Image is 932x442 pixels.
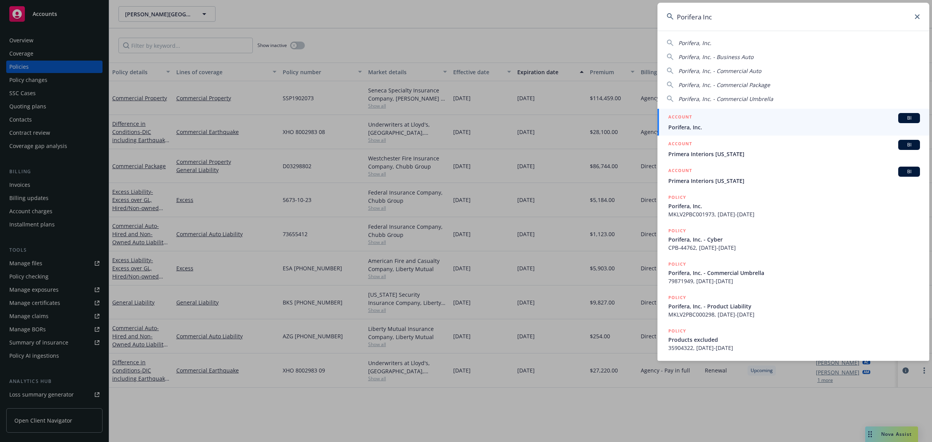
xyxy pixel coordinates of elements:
span: Porifera, Inc. - Business Auto [678,53,753,61]
span: MKLV2PBC001973, [DATE]-[DATE] [668,210,920,218]
span: Porifera, Inc. - Cyber [668,235,920,244]
span: Products excluded [668,336,920,344]
span: BI [901,115,917,122]
a: POLICYPorifera, Inc. - CyberCPB-44762, [DATE]-[DATE] [657,223,929,256]
span: Porifera, Inc. [678,39,711,47]
span: 79871949, [DATE]-[DATE] [668,277,920,285]
h5: POLICY [668,327,686,335]
span: Porifera, Inc. - Commercial Umbrella [678,95,773,103]
span: Porifera, Inc. [668,202,920,210]
span: Porifera, Inc. - Commercial Umbrella [668,269,920,277]
span: Porifera, Inc. - Commercial Package [678,81,770,89]
h5: ACCOUNT [668,140,692,149]
span: Porifera, Inc. [668,123,920,131]
a: ACCOUNTBIPrimera Interiors [US_STATE] [657,136,929,162]
span: Porifera, Inc. - Product Liability [668,302,920,310]
a: ACCOUNTBIPorifera, Inc. [657,109,929,136]
a: POLICYPorifera, Inc. - Commercial Umbrella79871949, [DATE]-[DATE] [657,256,929,289]
span: Primera Interiors [US_STATE] [668,150,920,158]
span: Primera Interiors [US_STATE] [668,177,920,185]
span: MKLV2PBC000298, [DATE]-[DATE] [668,310,920,318]
span: 35904322, [DATE]-[DATE] [668,344,920,352]
span: Porifera, Inc. - Commercial Auto [678,67,761,75]
a: ACCOUNTBIPrimera Interiors [US_STATE] [657,162,929,189]
span: CPB-44762, [DATE]-[DATE] [668,244,920,252]
h5: POLICY [668,260,686,268]
span: BI [901,141,917,148]
input: Search... [657,3,929,31]
h5: ACCOUNT [668,167,692,176]
a: POLICYPorifera, Inc.MKLV2PBC001973, [DATE]-[DATE] [657,189,929,223]
a: POLICYPorifera, Inc. - Product LiabilityMKLV2PBC000298, [DATE]-[DATE] [657,289,929,323]
h5: ACCOUNT [668,113,692,122]
span: BI [901,168,917,175]
h5: POLICY [668,294,686,301]
h5: POLICY [668,227,686,235]
h5: POLICY [668,193,686,201]
a: POLICYProducts excluded35904322, [DATE]-[DATE] [657,323,929,356]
